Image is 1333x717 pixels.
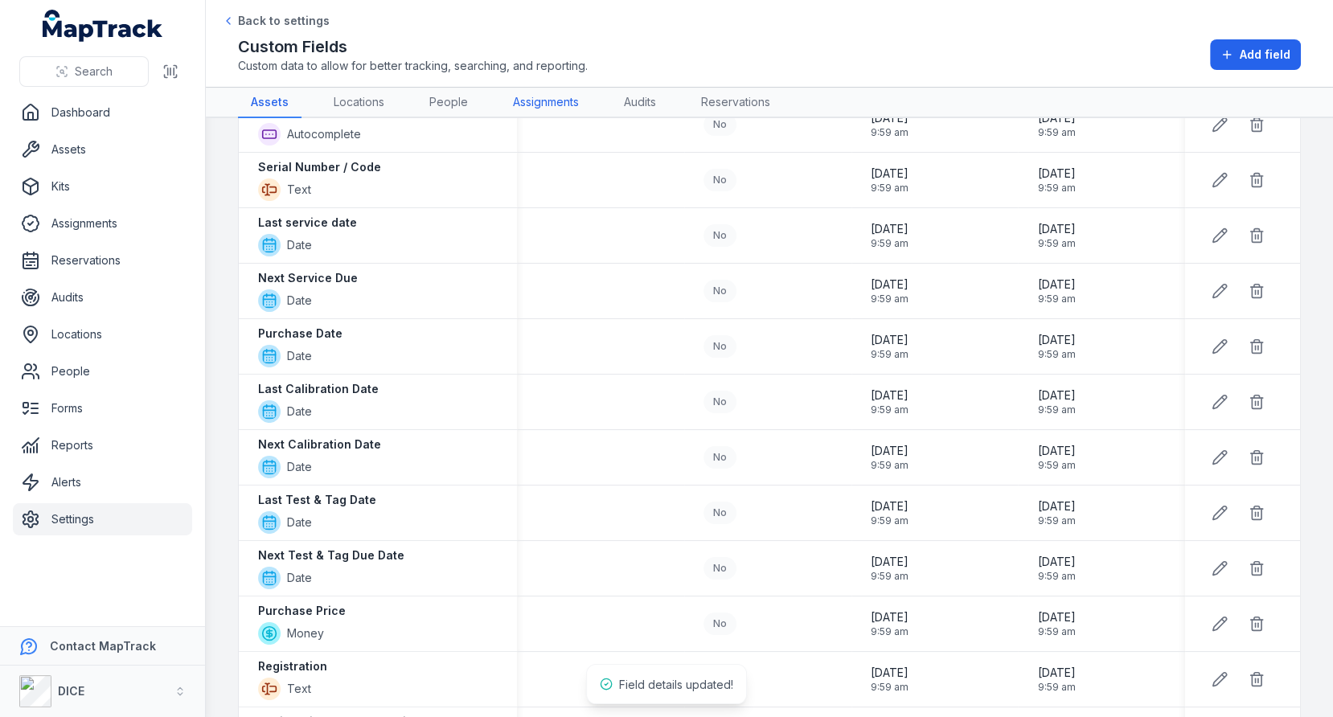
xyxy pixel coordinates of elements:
[287,182,311,198] span: Text
[871,681,908,694] span: 9:59 am
[13,355,192,387] a: People
[1037,221,1075,250] time: 09/09/2025, 9:59:12 am
[238,13,330,29] span: Back to settings
[871,665,908,681] span: [DATE]
[703,335,736,358] div: No
[1037,514,1075,527] span: 9:59 am
[1037,404,1075,416] span: 9:59 am
[703,280,736,302] div: No
[1037,237,1075,250] span: 9:59 am
[871,166,908,195] time: 09/09/2025, 9:59:12 am
[287,237,312,253] span: Date
[1037,443,1075,459] span: [DATE]
[1037,166,1075,195] time: 09/09/2025, 9:59:12 am
[871,348,908,361] span: 9:59 am
[258,381,379,397] strong: Last Calibration Date
[1037,387,1075,404] span: [DATE]
[258,547,404,563] strong: Next Test & Tag Due Date
[287,570,312,586] span: Date
[703,113,736,136] div: No
[871,609,908,638] time: 09/09/2025, 9:59:12 am
[1037,332,1075,361] time: 09/09/2025, 9:59:12 am
[871,404,908,416] span: 9:59 am
[287,514,312,531] span: Date
[703,613,736,635] div: No
[703,391,736,413] div: No
[13,429,192,461] a: Reports
[871,182,908,195] span: 9:59 am
[13,318,192,350] a: Locations
[1037,570,1075,583] span: 9:59 am
[1037,277,1075,305] time: 09/09/2025, 9:59:12 am
[871,221,908,250] time: 09/09/2025, 9:59:12 am
[1037,182,1075,195] span: 9:59 am
[703,502,736,524] div: No
[287,681,311,697] span: Text
[321,88,397,118] a: Locations
[287,404,312,420] span: Date
[1037,498,1075,514] span: [DATE]
[1240,47,1290,63] span: Add field
[1037,498,1075,527] time: 09/09/2025, 9:59:12 am
[871,625,908,638] span: 9:59 am
[13,244,192,277] a: Reservations
[1210,39,1301,70] button: Add field
[611,88,669,118] a: Audits
[13,207,192,240] a: Assignments
[258,326,342,342] strong: Purchase Date
[238,58,588,74] span: Custom data to allow for better tracking, searching, and reporting.
[871,277,908,293] span: [DATE]
[871,126,908,139] span: 9:59 am
[871,221,908,237] span: [DATE]
[703,446,736,469] div: No
[13,392,192,424] a: Forms
[43,10,163,42] a: MapTrack
[871,277,908,305] time: 09/09/2025, 9:59:12 am
[58,684,84,698] strong: DICE
[258,603,346,619] strong: Purchase Price
[75,64,113,80] span: Search
[258,270,358,286] strong: Next Service Due
[871,443,908,459] span: [DATE]
[238,88,301,118] a: Assets
[13,503,192,535] a: Settings
[871,332,908,348] span: [DATE]
[703,169,736,191] div: No
[13,133,192,166] a: Assets
[1037,609,1075,638] time: 09/09/2025, 9:59:12 am
[258,159,381,175] strong: Serial Number / Code
[1037,443,1075,472] time: 09/09/2025, 9:59:12 am
[703,224,736,247] div: No
[1037,554,1075,583] time: 09/09/2025, 9:59:12 am
[871,332,908,361] time: 09/09/2025, 9:59:12 am
[619,678,733,691] span: Field details updated!
[1037,554,1075,570] span: [DATE]
[1037,625,1075,638] span: 9:59 am
[1037,387,1075,416] time: 09/09/2025, 9:59:12 am
[287,459,312,475] span: Date
[871,554,908,570] span: [DATE]
[871,665,908,694] time: 09/09/2025, 9:59:12 am
[500,88,592,118] a: Assignments
[871,514,908,527] span: 9:59 am
[1037,293,1075,305] span: 9:59 am
[1037,681,1075,694] span: 9:59 am
[871,459,908,472] span: 9:59 am
[871,237,908,250] span: 9:59 am
[1037,166,1075,182] span: [DATE]
[287,348,312,364] span: Date
[871,387,908,404] span: [DATE]
[871,443,908,472] time: 09/09/2025, 9:59:12 am
[287,126,361,142] span: Autocomplete
[13,96,192,129] a: Dashboard
[1037,459,1075,472] span: 9:59 am
[1037,277,1075,293] span: [DATE]
[19,56,149,87] button: Search
[1037,126,1075,139] span: 9:59 am
[13,170,192,203] a: Kits
[1037,332,1075,348] span: [DATE]
[871,570,908,583] span: 9:59 am
[871,110,908,126] span: [DATE]
[871,166,908,182] span: [DATE]
[258,215,357,231] strong: Last service date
